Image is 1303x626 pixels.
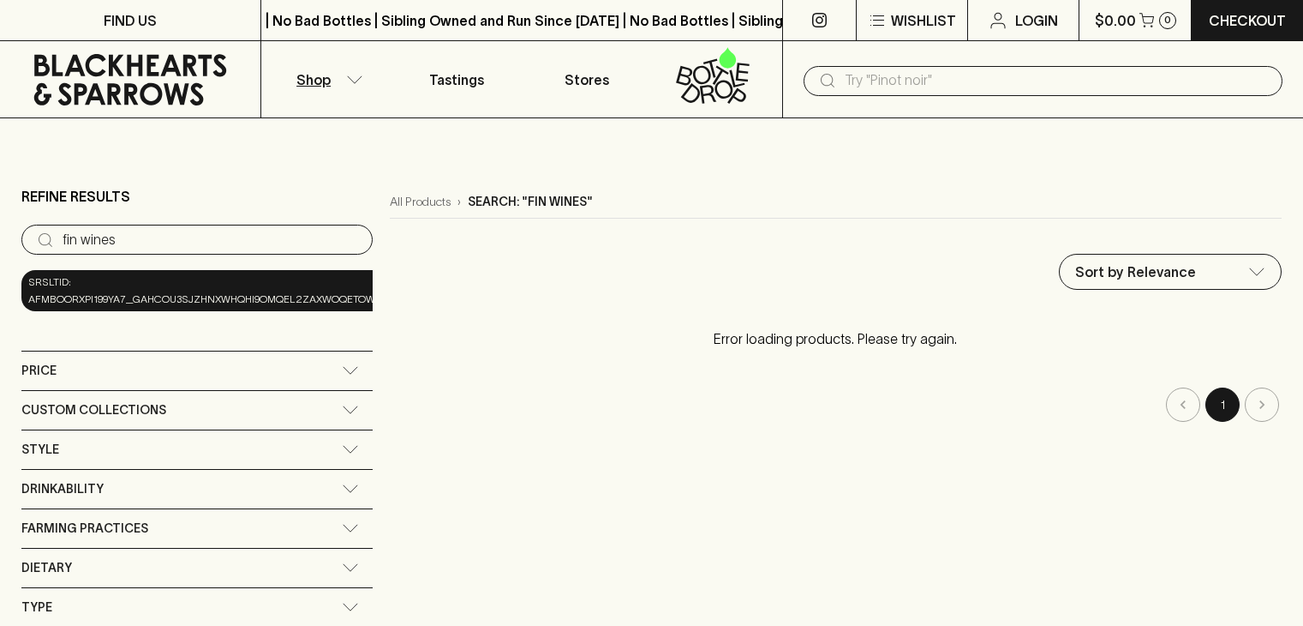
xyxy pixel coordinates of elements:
[28,274,400,308] span: srsltid: AfmBOorxPI199Ya7_GAHcou3sJZhnxWhqhi9OmQeL2ZAXWoQeToW7ec0
[1209,10,1286,31] p: Checkout
[21,186,130,207] p: Refine Results
[21,439,59,460] span: Style
[390,311,1282,366] p: Error loading products. Please try again.
[21,557,72,579] span: Dietary
[21,597,52,618] span: Type
[1205,388,1240,422] button: page 1
[296,69,331,90] p: Shop
[21,509,373,548] div: Farming Practices
[457,193,461,211] p: ›
[1015,10,1058,31] p: Login
[391,41,522,117] a: Tastings
[21,400,166,421] span: Custom Collections
[390,193,451,211] a: All Products
[63,226,359,254] input: Try “Pinot noir”
[21,470,373,509] div: Drinkability
[21,391,373,430] div: Custom Collections
[1164,15,1171,25] p: 0
[891,10,956,31] p: Wishlist
[21,360,57,382] span: Price
[429,69,484,90] p: Tastings
[845,67,1269,94] input: Try "Pinot noir"
[21,549,373,587] div: Dietary
[1095,10,1136,31] p: $0.00
[468,193,593,211] p: Search: "fin wines"
[21,352,373,390] div: Price
[21,430,373,469] div: Style
[565,69,609,90] p: Stores
[1060,255,1281,289] div: Sort by Relevance
[1075,262,1196,282] p: Sort by Relevance
[21,479,104,500] span: Drinkability
[390,388,1282,422] nav: pagination navigation
[21,518,148,539] span: Farming Practices
[104,10,157,31] p: FIND US
[522,41,652,117] a: Stores
[261,41,391,117] button: Shop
